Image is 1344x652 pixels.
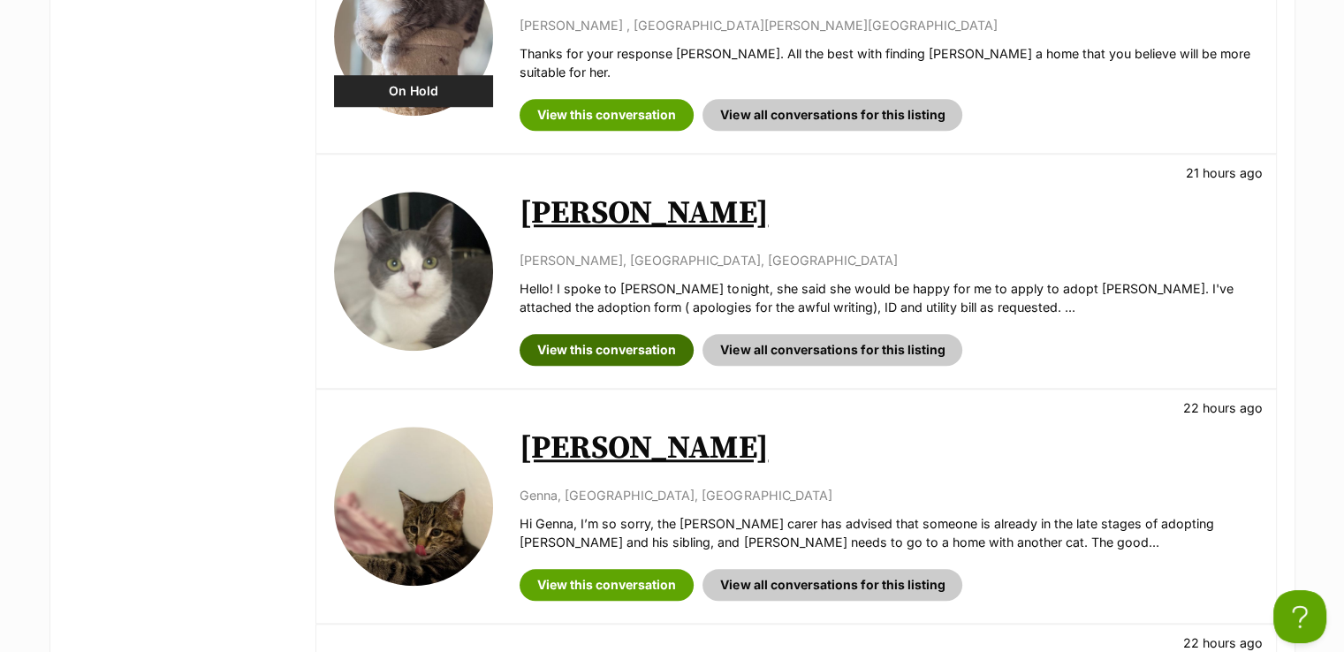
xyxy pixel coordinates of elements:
[520,279,1257,317] p: Hello! I spoke to [PERSON_NAME] tonight, she said she would be happy for me to apply to adopt [PE...
[1273,590,1326,643] iframe: Help Scout Beacon - Open
[334,192,493,351] img: Ella
[1186,163,1263,182] p: 21 hours ago
[1183,633,1263,652] p: 22 hours ago
[520,16,1257,34] p: [PERSON_NAME] , [GEOGRAPHIC_DATA][PERSON_NAME][GEOGRAPHIC_DATA]
[702,99,962,131] a: View all conversations for this listing
[334,427,493,586] img: Hunter Mewell
[520,99,694,131] a: View this conversation
[520,514,1257,552] p: Hi Genna, I’m so sorry, the [PERSON_NAME] carer has advised that someone is already in the late s...
[520,251,1257,269] p: [PERSON_NAME], [GEOGRAPHIC_DATA], [GEOGRAPHIC_DATA]
[702,569,962,601] a: View all conversations for this listing
[520,193,768,233] a: [PERSON_NAME]
[520,44,1257,82] p: Thanks for your response [PERSON_NAME]. All the best with finding [PERSON_NAME] a home that you b...
[702,334,962,366] a: View all conversations for this listing
[520,486,1257,504] p: Genna, [GEOGRAPHIC_DATA], [GEOGRAPHIC_DATA]
[334,75,493,107] div: On Hold
[1183,398,1263,417] p: 22 hours ago
[520,334,694,366] a: View this conversation
[520,569,694,601] a: View this conversation
[520,428,768,468] a: [PERSON_NAME]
